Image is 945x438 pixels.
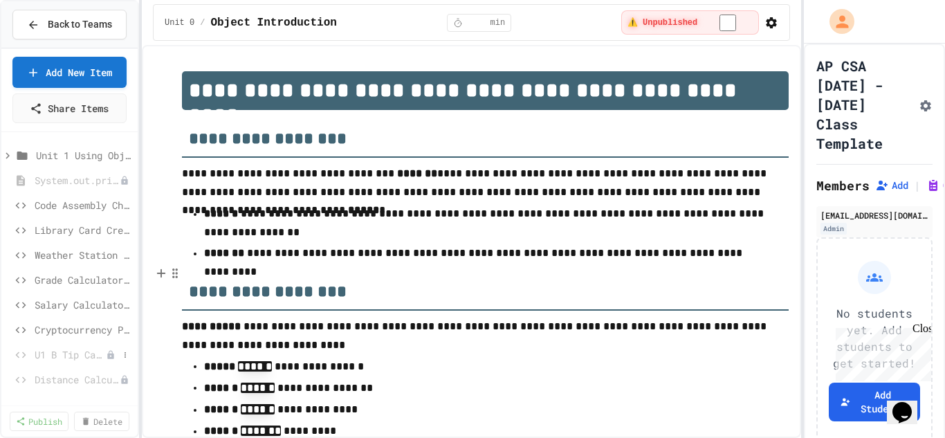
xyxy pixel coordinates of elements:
a: Add New Item [12,57,127,88]
a: Share Items [12,93,127,123]
span: ⚠️ Unpublished [627,17,697,28]
div: Chat with us now!Close [6,6,95,88]
span: Library Card Creator [35,223,132,237]
div: My Account [815,6,858,37]
button: Add [875,179,908,192]
span: System.out.println [35,173,120,188]
a: Publish [10,412,68,431]
button: Back to Teams [12,10,127,39]
a: Delete [74,412,129,431]
div: [EMAIL_ADDRESS][DOMAIN_NAME] [820,209,928,221]
div: ⚠️ Students cannot see this content! Click the toggle to publish it and make it visible to your c... [621,10,759,35]
span: Salary Calculator Fixer [35,298,132,312]
span: Cryptocurrency Portfolio Debugger [35,322,132,337]
span: Unit 0 [165,17,194,28]
button: Add Students [829,383,920,421]
span: U1 B Tip Calculator [35,347,106,362]
span: min [490,17,506,28]
div: Unpublished [120,375,129,385]
span: Back to Teams [48,17,112,32]
span: Object Introduction [210,15,336,31]
div: Unpublished [120,176,129,185]
iframe: chat widget [887,383,931,424]
input: publish toggle [703,15,753,31]
span: Unit 1 Using Objects and Methods [36,148,132,163]
div: Admin [820,223,847,235]
span: Grade Calculator Pro [35,273,132,287]
span: | [914,177,921,194]
p: No students yet. Add students to get started! [829,305,920,372]
h1: AP CSA [DATE] - [DATE] Class Template [816,56,913,153]
h2: Members [816,176,870,195]
iframe: chat widget [830,322,931,381]
span: Weather Station Debugger [35,248,132,262]
button: More options [118,348,132,362]
span: Code Assembly Challenge [35,198,132,212]
span: Distance Calculator [35,372,120,387]
div: Unpublished [106,350,116,360]
button: Assignment Settings [919,96,933,113]
span: / [200,17,205,28]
